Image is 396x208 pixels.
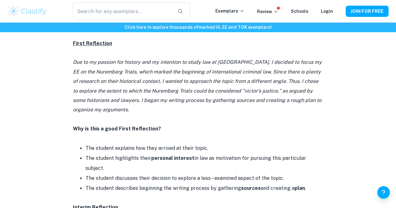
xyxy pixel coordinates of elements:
strong: sources [241,185,261,191]
strong: Why is this a good First Reflection? [73,126,161,132]
li: The student highlights their in law as motivation for pursuing this particular subject. [85,153,323,173]
button: JOIN FOR FREE [346,6,388,17]
img: Clastify logo [8,5,47,18]
p: Review [257,8,278,15]
input: Search for any exemplars... [73,3,173,20]
strong: plan [295,185,305,191]
strong: personal interest [151,155,194,161]
u: First Reflection [73,40,112,46]
a: Schools [291,9,308,14]
p: Exemplars [215,8,244,14]
h6: Click here to explore thousands of marked IA, EE and TOK exemplars ! [1,24,395,31]
button: Help and Feedback [377,186,390,199]
li: The student explains how they arrived at their topic. [85,143,323,153]
li: The student discusses their decision to explore a less – examined aspect of the topic. [85,173,323,183]
i: Due to my passion for history and my intention to study law at [GEOGRAPHIC_DATA], I decided to fo... [73,59,322,113]
a: Login [321,9,333,14]
li: The student describes beginning the writing process by gathering and creating a . [85,183,323,193]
